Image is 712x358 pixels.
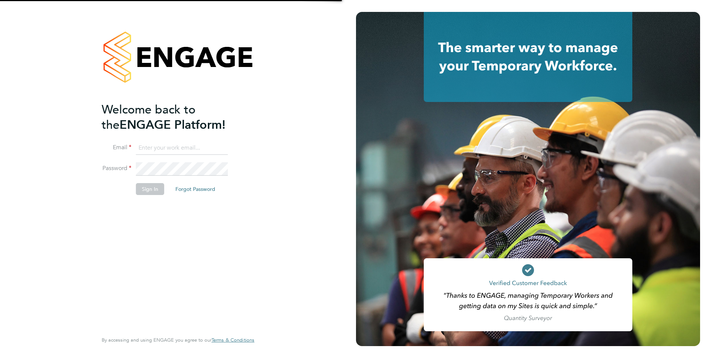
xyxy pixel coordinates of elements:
[169,183,221,195] button: Forgot Password
[102,164,131,172] label: Password
[212,337,254,343] a: Terms & Conditions
[212,337,254,343] span: Terms & Conditions
[102,102,247,132] h2: ENGAGE Platform!
[102,102,196,132] span: Welcome back to the
[102,144,131,151] label: Email
[102,337,254,343] span: By accessing and using ENGAGE you agree to our
[136,183,164,195] button: Sign In
[136,141,228,155] input: Enter your work email...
